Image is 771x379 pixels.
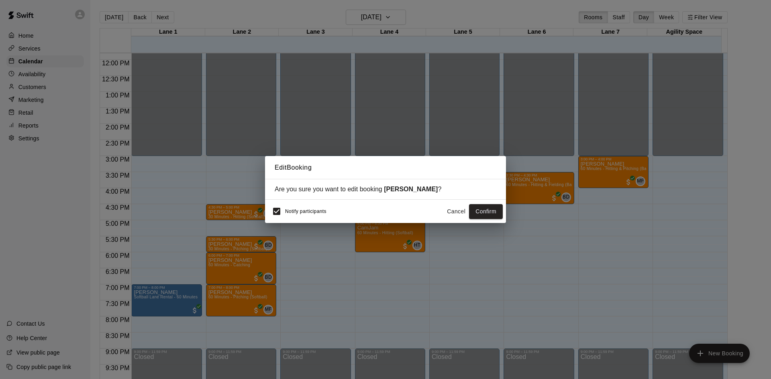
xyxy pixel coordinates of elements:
[285,209,326,215] span: Notify participants
[265,156,506,179] h2: Edit Booking
[275,186,496,193] div: Are you sure you want to edit booking ?
[443,204,469,219] button: Cancel
[469,204,503,219] button: Confirm
[384,186,438,193] strong: [PERSON_NAME]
